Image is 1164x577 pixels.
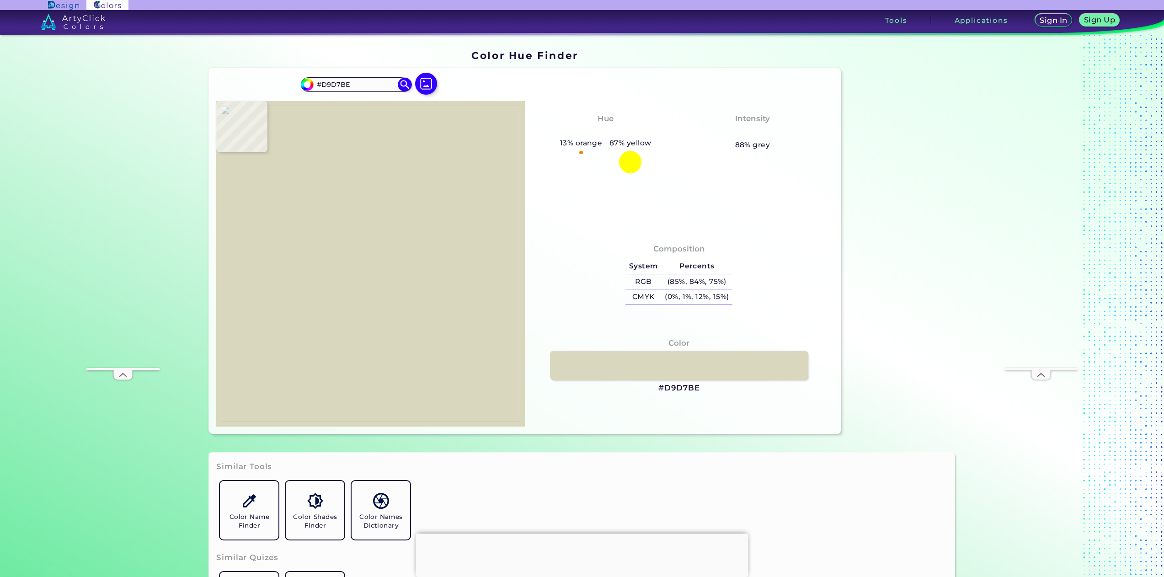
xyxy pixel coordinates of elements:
[216,461,272,472] h3: Similar Tools
[373,493,389,509] img: icon_color_names_dictionary.svg
[307,493,323,509] img: icon_color_shades.svg
[625,289,661,305] h5: CMYK
[625,259,661,274] h5: System
[224,513,275,530] h5: Color Name Finder
[571,127,641,138] h3: Orangy Yellow
[735,112,770,125] h4: Intensity
[668,337,689,350] h4: Color
[221,106,520,422] img: 4a5c4394-cb3c-4241-94ca-b21421917cd8
[598,112,614,125] h4: Hue
[216,477,282,543] a: Color Name Finder
[1081,15,1117,26] a: Sign Up
[1036,15,1070,26] a: Sign In
[739,127,765,138] h3: Pale
[348,477,414,543] a: Color Names Dictionary
[241,493,257,509] img: icon_color_name_finder.svg
[48,1,79,10] img: ArtyClick Design logo
[289,513,341,530] h5: Color Shades Finder
[606,137,655,149] h5: 87% yellow
[1041,17,1066,24] h5: Sign In
[471,48,578,62] h1: Color Hue Finder
[216,552,278,563] h3: Similar Quizes
[625,274,661,289] h5: RGB
[355,513,406,530] h5: Color Names Dictionary
[282,477,348,543] a: Color Shades Finder
[661,289,732,305] h5: (0%, 1%, 12%, 15%)
[1085,16,1114,23] h5: Sign Up
[314,78,399,91] input: type color..
[415,73,437,95] img: icon picture
[398,78,411,91] img: icon search
[653,242,705,256] h4: Composition
[86,94,160,368] iframe: Advertisement
[1004,94,1078,368] iframe: Advertisement
[955,17,1008,24] h3: Applications
[556,137,606,149] h5: 13% orange
[885,17,908,24] h3: Tools
[661,274,732,289] h5: (85%, 84%, 75%)
[661,259,732,274] h5: Percents
[735,139,770,151] h5: 88% grey
[41,14,105,30] img: logo_artyclick_colors_white.svg
[658,383,700,394] h3: #D9D7BE
[416,534,748,575] iframe: Advertisement
[844,47,959,438] iframe: Advertisement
